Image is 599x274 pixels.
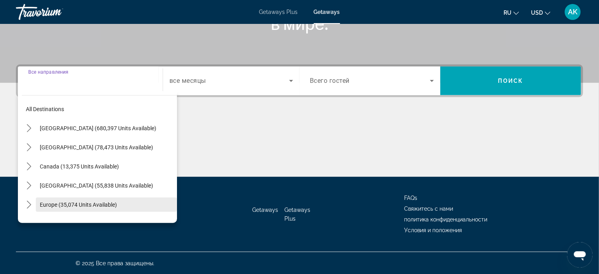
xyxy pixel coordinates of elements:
a: Getaways Plus [285,207,311,222]
a: Travorium [16,2,95,22]
button: Select destination: Europe (35,074 units available) [36,198,177,212]
a: политика конфиденциальности [404,216,487,223]
button: Change currency [531,7,550,18]
span: [GEOGRAPHIC_DATA] (78,473 units available) [40,144,153,151]
button: Toggle Europe (35,074 units available) submenu [22,198,36,212]
a: Условия и положения [404,227,462,233]
button: Change language [504,7,519,18]
button: Toggle Australia (3,129 units available) submenu [22,217,36,231]
span: © 2025 Все права защищены. [76,260,154,266]
a: Getaways [253,207,278,213]
span: Canada (13,375 units available) [40,163,119,170]
button: Search [440,67,581,95]
button: Toggle Mexico (78,473 units available) submenu [22,141,36,155]
span: USD [531,10,543,16]
a: FAQs [404,195,417,201]
span: ru [504,10,511,16]
button: Select destination: Canada (13,375 units available) [36,159,177,174]
a: Getaways [314,9,340,15]
button: User Menu [562,4,583,20]
button: Toggle Caribbean & Atlantic Islands (55,838 units available) submenu [22,179,36,193]
div: Search widget [18,67,581,95]
button: Toggle Canada (13,375 units available) submenu [22,160,36,174]
span: все месяцы [169,77,206,85]
button: Select destination: Australia (3,129 units available) [36,217,177,231]
button: Select destination: Mexico (78,473 units available) [36,140,177,155]
a: Свяжитесь с нами [404,205,453,212]
div: Destination options [18,91,177,223]
button: Select destination: United States (680,397 units available) [36,121,177,135]
input: Select destination [28,76,152,86]
iframe: Кнопка запуска окна обмена сообщениями [567,242,593,268]
span: Поиск [498,78,523,84]
button: Toggle United States (680,397 units available) submenu [22,121,36,135]
span: [GEOGRAPHIC_DATA] (680,397 units available) [40,125,156,131]
span: All destinations [26,106,64,112]
span: Все направления [28,69,69,75]
span: [GEOGRAPHIC_DATA] (55,838 units available) [40,182,153,189]
span: Europe (35,074 units available) [40,202,117,208]
button: Select destination: All destinations [22,102,177,116]
a: Getaways Plus [259,9,298,15]
span: Всего гостей [310,77,350,85]
span: AK [568,8,578,16]
button: Select destination: Caribbean & Atlantic Islands (55,838 units available) [36,178,177,193]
